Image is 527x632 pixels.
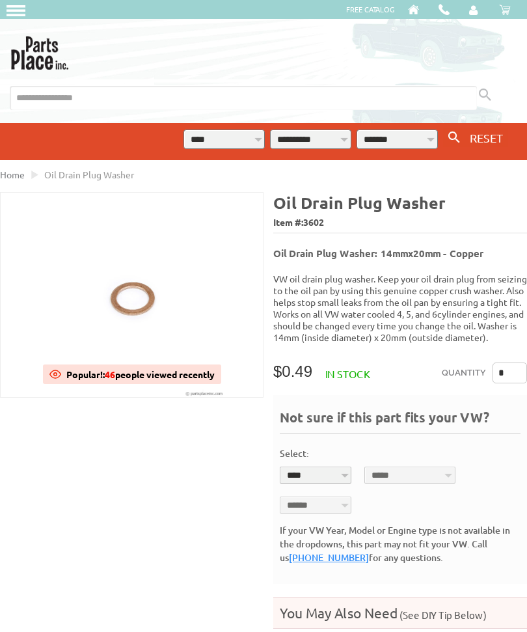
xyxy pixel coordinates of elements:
img: View [49,369,61,381]
span: (See DIY Tip Below) [398,609,487,622]
label: Quantity [442,363,486,384]
h4: You May Also Need [273,605,527,622]
span: In stock [325,368,370,381]
p: VW oil drain plug washer. Keep your oil drain plug from seizing to the oil pan by using this genu... [273,273,527,344]
a: [PHONE_NUMBER] [289,552,369,564]
img: Oil Drain Plug Washer [1,193,263,398]
span: RESET [470,131,503,145]
div: Popular!: people viewed recently [66,365,215,385]
div: Not sure if this part fits your VW? [280,409,520,434]
span: Oil Drain Plug Washer [44,169,134,181]
span: $0.49 [273,363,312,381]
div: If your VW Year, Model or Engine type is not available in the dropdowns, this part may not fit yo... [280,524,520,565]
button: Search By VW... [443,129,465,148]
span: Item #: [273,214,527,233]
div: Select: [280,447,309,461]
span: 3602 [303,217,324,228]
b: Oil Drain Plug Washer [273,193,446,213]
img: Parts Place Inc! [10,33,70,70]
button: RESET [465,129,508,148]
b: Oil Drain Plug Washer: 14mmx20mm - Copper [273,247,483,260]
span: 46 [105,369,115,381]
